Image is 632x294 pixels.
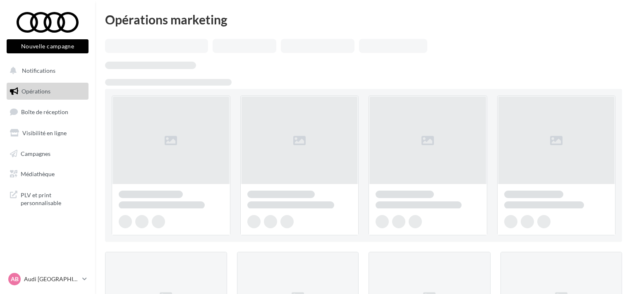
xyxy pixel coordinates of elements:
[7,39,89,53] button: Nouvelle campagne
[7,271,89,287] a: AB Audi [GEOGRAPHIC_DATA]
[24,275,79,283] p: Audi [GEOGRAPHIC_DATA]
[105,13,622,26] div: Opérations marketing
[5,165,90,183] a: Médiathèque
[5,124,90,142] a: Visibilité en ligne
[5,62,87,79] button: Notifications
[5,186,90,210] a: PLV et print personnalisable
[22,88,50,95] span: Opérations
[21,170,55,177] span: Médiathèque
[11,275,19,283] span: AB
[21,108,68,115] span: Boîte de réception
[21,189,85,207] span: PLV et print personnalisable
[21,150,50,157] span: Campagnes
[22,67,55,74] span: Notifications
[5,83,90,100] a: Opérations
[5,145,90,163] a: Campagnes
[22,129,67,136] span: Visibilité en ligne
[5,103,90,121] a: Boîte de réception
